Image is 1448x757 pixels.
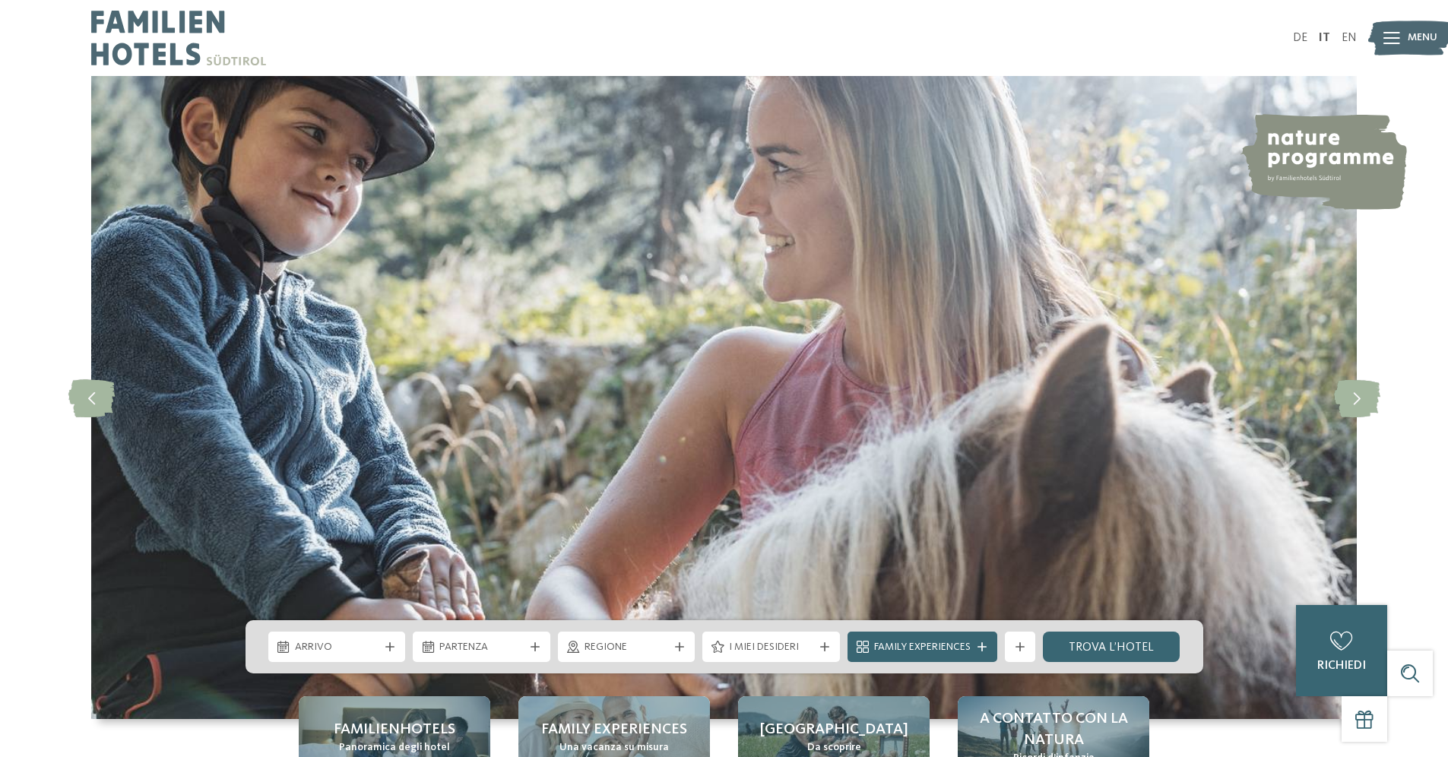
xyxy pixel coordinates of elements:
span: Family experiences [541,719,687,740]
span: Panoramica degli hotel [339,740,450,755]
span: A contatto con la natura [973,708,1134,751]
a: IT [1319,32,1330,44]
a: EN [1342,32,1357,44]
span: Familienhotels [334,719,455,740]
span: Partenza [439,640,524,655]
span: Da scoprire [807,740,861,755]
a: DE [1293,32,1307,44]
span: [GEOGRAPHIC_DATA] [760,719,908,740]
span: Menu [1408,30,1437,46]
a: richiedi [1296,605,1387,696]
span: Regione [585,640,669,655]
img: Family hotel Alto Adige: the happy family places! [91,76,1357,719]
img: nature programme by Familienhotels Südtirol [1240,114,1407,210]
span: Arrivo [295,640,379,655]
span: richiedi [1317,660,1366,672]
span: Family Experiences [874,640,971,655]
span: Una vacanza su misura [559,740,669,755]
span: I miei desideri [729,640,813,655]
a: trova l’hotel [1043,632,1180,662]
